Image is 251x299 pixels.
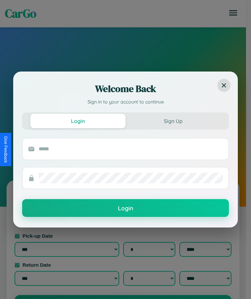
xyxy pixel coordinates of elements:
p: Sign in to your account to continue [22,99,229,106]
div: Give Feedback [3,136,8,163]
button: Login [30,114,126,128]
h2: Welcome Back [22,82,229,95]
button: Sign Up [126,114,221,128]
button: Login [22,199,229,217]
